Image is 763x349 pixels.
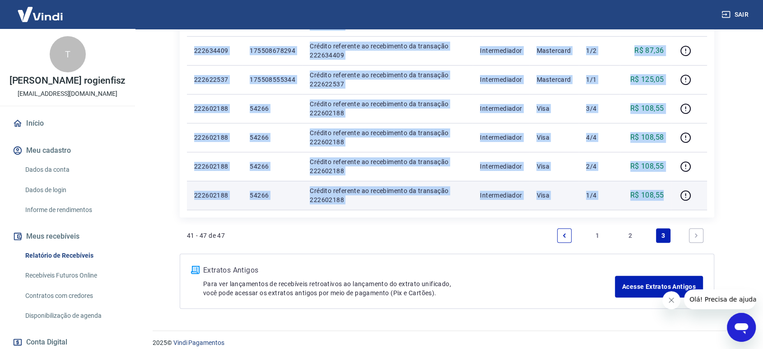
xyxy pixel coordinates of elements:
a: Informe de rendimentos [22,201,124,219]
p: R$ 125,05 [630,74,664,85]
a: Início [11,113,124,133]
p: Intermediador [480,104,522,113]
p: Visa [536,133,572,142]
p: Intermediador [480,46,522,55]
p: 222622537 [194,75,235,84]
p: Visa [536,162,572,171]
p: 54266 [250,191,295,200]
p: Intermediador [480,162,522,171]
div: T [50,36,86,72]
p: 222634409 [194,46,235,55]
a: Disponibilização de agenda [22,307,124,325]
a: Dados da conta [22,160,124,179]
span: Olá! Precisa de ajuda? [5,6,76,14]
p: Mastercard [536,46,572,55]
ul: Pagination [554,225,707,246]
p: Crédito referente ao recebimento da transação 222602188 [310,128,465,146]
p: 1/4 [586,191,613,200]
p: 41 - 47 de 47 [187,231,225,240]
p: Crédito referente ao recebimento da transação 222634409 [310,42,465,60]
p: Crédito referente ao recebimento da transação 222622537 [310,71,465,89]
a: Relatório de Recebíveis [22,246,124,265]
p: 175508555344 [250,75,295,84]
p: 54266 [250,133,295,142]
p: 3/4 [586,104,613,113]
p: Extratos Antigos [203,265,615,276]
p: R$ 108,58 [630,132,664,143]
p: Visa [536,191,572,200]
p: R$ 108,55 [630,103,664,114]
p: 222602188 [194,133,235,142]
button: Sair [720,6,752,23]
a: Acesse Extratos Antigos [615,276,703,297]
p: Para ver lançamentos de recebíveis retroativos ao lançamento do extrato unificado, você pode aces... [203,279,615,297]
iframe: Fechar mensagem [662,291,680,309]
p: Visa [536,104,572,113]
a: Dados de login [22,181,124,199]
p: [EMAIL_ADDRESS][DOMAIN_NAME] [18,89,117,99]
a: Next page [689,228,703,243]
p: 1/2 [586,46,613,55]
p: R$ 108,55 [630,161,664,172]
p: 222602188 [194,104,235,113]
p: R$ 87,36 [634,45,664,56]
p: Crédito referente ao recebimento da transação 222602188 [310,99,465,118]
p: 222602188 [194,191,235,200]
p: 54266 [250,162,295,171]
p: Crédito referente ao recebimento da transação 222602188 [310,157,465,175]
p: 222602188 [194,162,235,171]
p: 175508678294 [250,46,295,55]
a: Page 3 is your current page [656,228,670,243]
p: 4/4 [586,133,613,142]
button: Meu cadastro [11,141,124,160]
p: R$ 108,55 [630,190,664,201]
iframe: Mensagem da empresa [684,289,756,309]
button: Meus recebíveis [11,226,124,246]
p: 1/1 [586,75,613,84]
a: Contratos com credores [22,287,124,305]
p: 2025 © [153,338,741,348]
a: Vindi Pagamentos [173,339,224,346]
p: Intermediador [480,75,522,84]
p: Mastercard [536,75,572,84]
a: Previous page [557,228,572,243]
p: 2/4 [586,162,613,171]
p: Intermediador [480,191,522,200]
a: Page 2 [623,228,637,243]
iframe: Botão para abrir a janela de mensagens [727,313,756,342]
a: Page 1 [590,228,605,243]
p: 54266 [250,104,295,113]
img: ícone [191,266,200,274]
p: Crédito referente ao recebimento da transação 222602188 [310,186,465,204]
p: Intermediador [480,133,522,142]
a: Recebíveis Futuros Online [22,266,124,285]
img: Vindi [11,0,70,28]
p: [PERSON_NAME] rogienfisz [9,76,126,85]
